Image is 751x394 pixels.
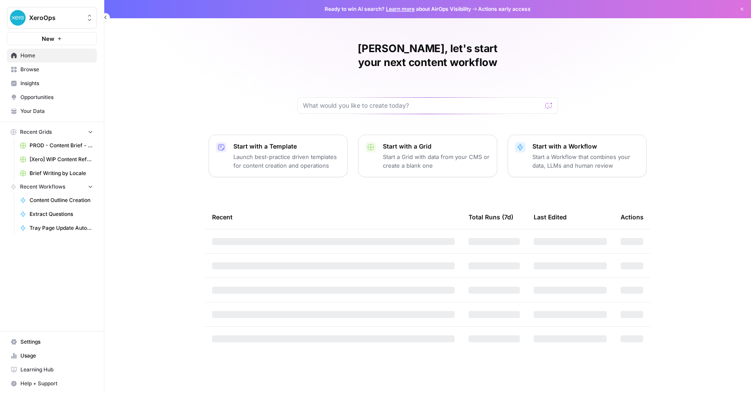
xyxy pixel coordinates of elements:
[20,52,93,60] span: Home
[16,166,97,180] a: Brief Writing by Locale
[7,335,97,349] a: Settings
[209,135,348,177] button: Start with a TemplateLaunch best-practice driven templates for content creation and operations
[383,142,490,151] p: Start with a Grid
[534,205,567,229] div: Last Edited
[7,104,97,118] a: Your Data
[20,66,93,73] span: Browse
[20,352,93,360] span: Usage
[20,107,93,115] span: Your Data
[469,205,513,229] div: Total Runs (7d)
[20,128,52,136] span: Recent Grids
[7,76,97,90] a: Insights
[16,221,97,235] a: Tray Page Update Automation
[20,183,65,191] span: Recent Workflows
[212,205,455,229] div: Recent
[30,224,93,232] span: Tray Page Update Automation
[303,101,542,110] input: What would you like to create today?
[16,139,97,152] a: PROD - Content Brief - CoreAcquisition
[30,169,93,177] span: Brief Writing by Locale
[7,180,97,193] button: Recent Workflows
[7,63,97,76] a: Browse
[358,135,497,177] button: Start with a GridStart a Grid with data from your CMS or create a blank one
[532,142,639,151] p: Start with a Workflow
[7,49,97,63] a: Home
[233,152,340,170] p: Launch best-practice driven templates for content creation and operations
[30,156,93,163] span: [Xero] WIP Content Refresh
[16,193,97,207] a: Content Outline Creation
[233,142,340,151] p: Start with a Template
[20,338,93,346] span: Settings
[7,363,97,377] a: Learning Hub
[532,152,639,170] p: Start a Workflow that combines your data, LLMs and human review
[386,6,415,12] a: Learn more
[508,135,647,177] button: Start with a WorkflowStart a Workflow that combines your data, LLMs and human review
[325,5,471,13] span: Ready to win AI search? about AirOps Visibility
[7,32,97,45] button: New
[383,152,490,170] p: Start a Grid with data from your CMS or create a blank one
[20,79,93,87] span: Insights
[42,34,54,43] span: New
[7,349,97,363] a: Usage
[16,207,97,221] a: Extract Questions
[30,196,93,204] span: Content Outline Creation
[7,377,97,391] button: Help + Support
[7,90,97,104] a: Opportunities
[478,5,531,13] span: Actions early access
[16,152,97,166] a: [Xero] WIP Content Refresh
[7,126,97,139] button: Recent Grids
[20,366,93,374] span: Learning Hub
[7,7,97,29] button: Workspace: XeroOps
[10,10,26,26] img: XeroOps Logo
[29,13,82,22] span: XeroOps
[20,380,93,387] span: Help + Support
[20,93,93,101] span: Opportunities
[30,210,93,218] span: Extract Questions
[297,42,558,70] h1: [PERSON_NAME], let's start your next content workflow
[30,142,93,149] span: PROD - Content Brief - CoreAcquisition
[621,205,644,229] div: Actions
